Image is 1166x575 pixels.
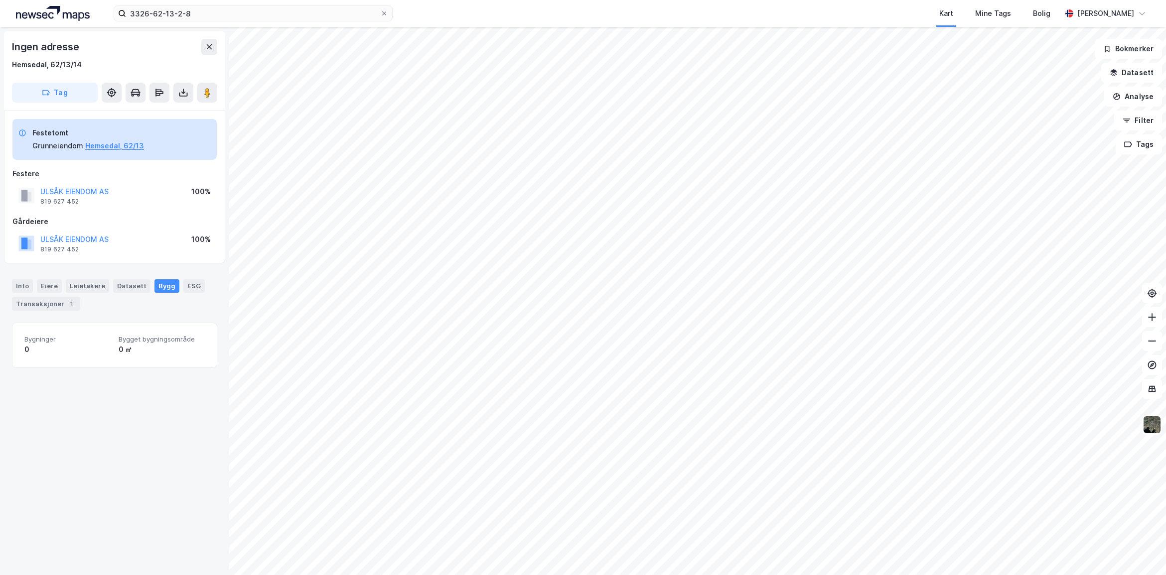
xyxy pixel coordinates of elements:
div: [PERSON_NAME] [1077,7,1134,19]
button: Datasett [1101,63,1162,83]
div: Info [12,279,33,292]
button: Tag [12,83,98,103]
div: Ingen adresse [12,39,81,55]
button: Tags [1116,134,1162,154]
button: Analyse [1104,87,1162,107]
div: 0 [24,344,111,355]
iframe: Chat Widget [1116,527,1166,575]
div: Hemsedal, 62/13/14 [12,59,82,71]
img: logo.a4113a55bc3d86da70a041830d287a7e.svg [16,6,90,21]
div: Eiere [37,279,62,292]
div: 0 ㎡ [119,344,205,355]
div: Festere [12,168,217,180]
div: Kart [939,7,953,19]
div: Mine Tags [975,7,1011,19]
span: Bygget bygningsområde [119,335,205,344]
button: Hemsedal, 62/13 [85,140,144,152]
div: 100% [191,186,211,198]
div: Gårdeiere [12,216,217,228]
img: 9k= [1143,415,1162,434]
div: 100% [191,233,211,245]
div: Bolig [1033,7,1050,19]
div: Kontrollprogram for chat [1116,527,1166,575]
input: Søk på adresse, matrikkel, gårdeiere, leietakere eller personer [126,6,380,21]
div: 819 627 452 [40,245,79,253]
div: Grunneiendom [32,140,83,152]
span: Bygninger [24,335,111,344]
button: Bokmerker [1095,39,1162,59]
div: ESG [183,279,205,292]
div: Transaksjoner [12,297,80,311]
button: Filter [1114,111,1162,130]
div: 1 [66,299,76,309]
div: 819 627 452 [40,198,79,206]
div: Leietakere [66,279,109,292]
div: Datasett [113,279,150,292]
div: Bygg [154,279,179,292]
div: Festetomt [32,127,144,139]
